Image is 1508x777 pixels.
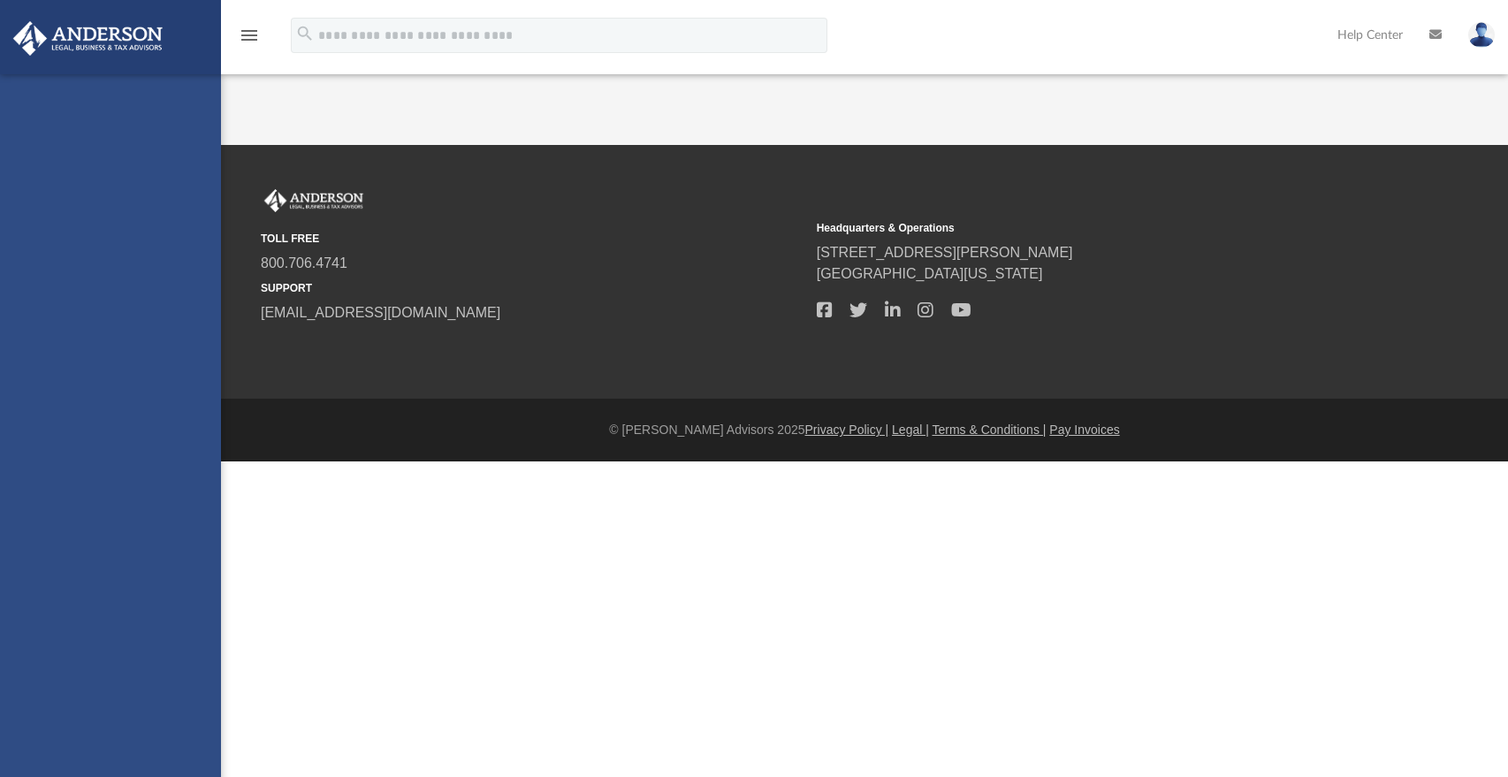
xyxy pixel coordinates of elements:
a: Privacy Policy | [805,423,889,437]
img: Anderson Advisors Platinum Portal [8,21,168,56]
img: Anderson Advisors Platinum Portal [261,189,367,212]
img: User Pic [1468,22,1495,48]
a: [EMAIL_ADDRESS][DOMAIN_NAME] [261,305,500,320]
i: menu [239,25,260,46]
small: Headquarters & Operations [817,220,1360,236]
small: TOLL FREE [261,231,804,247]
a: menu [239,34,260,46]
a: Terms & Conditions | [933,423,1047,437]
a: [STREET_ADDRESS][PERSON_NAME] [817,245,1073,260]
a: Pay Invoices [1049,423,1119,437]
div: © [PERSON_NAME] Advisors 2025 [221,421,1508,439]
small: SUPPORT [261,280,804,296]
a: [GEOGRAPHIC_DATA][US_STATE] [817,266,1043,281]
a: Legal | [892,423,929,437]
a: 800.706.4741 [261,255,347,270]
i: search [295,24,315,43]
